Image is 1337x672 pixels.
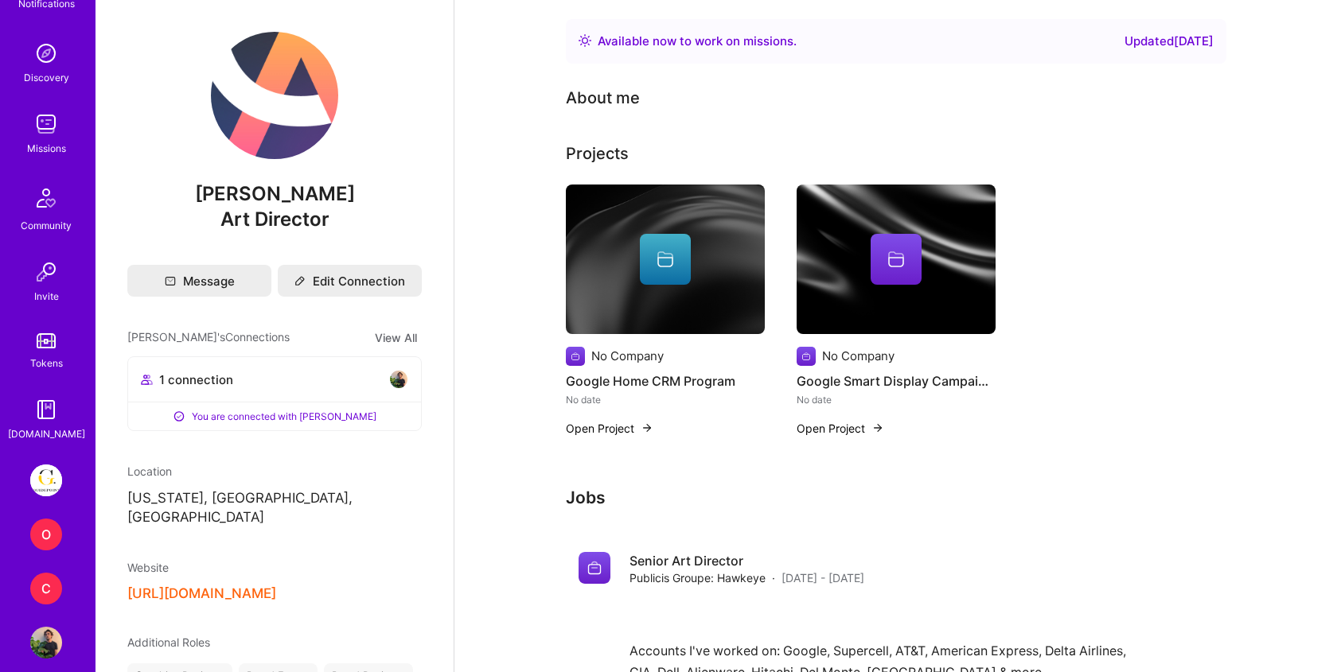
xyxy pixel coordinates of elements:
i: icon ConnectedPositive [173,410,185,423]
img: Guidepoint: Client Platform [30,464,62,496]
div: Invite [34,288,59,305]
img: Community [27,179,65,217]
div: Community [21,217,72,234]
button: Edit Connection [278,265,422,297]
img: teamwork [30,108,62,140]
div: C [30,573,62,604]
div: No date [566,391,765,408]
img: arrow-right [641,421,653,434]
i: icon Collaborator [141,374,153,386]
a: Guidepoint: Client Platform [26,464,66,496]
img: tokens [37,333,56,348]
div: O [30,519,62,550]
img: discovery [30,37,62,69]
div: No date [797,391,996,408]
img: Availability [579,34,591,47]
i: icon Mail [165,275,176,286]
button: 1 connectionavatarYou are connected with [PERSON_NAME] [127,356,422,431]
span: 1 connection [159,371,233,388]
div: Discovery [24,69,69,86]
img: cover [797,185,996,334]
img: Invite [30,256,62,288]
img: avatar [389,370,408,389]
span: Additional Roles [127,635,210,649]
div: No Company [822,348,895,364]
div: Location [127,463,422,480]
button: Open Project [797,420,884,437]
h4: Senior Art Director [630,552,864,569]
div: About me [566,86,640,110]
span: Art Director [220,208,329,231]
a: User Avatar [26,627,66,658]
div: No Company [591,348,664,364]
button: Open Project [566,420,653,437]
img: User Avatar [30,627,62,658]
span: [DATE] - [DATE] [782,569,864,586]
a: O [26,519,66,550]
span: · [772,569,775,586]
img: Company logo [566,347,585,366]
h4: Google Smart Display Campaigns [797,371,996,391]
button: View All [370,328,422,347]
h3: Jobs [566,487,1226,507]
button: [URL][DOMAIN_NAME] [127,585,276,602]
div: [DOMAIN_NAME] [8,425,85,442]
span: [PERSON_NAME] [127,182,422,206]
a: C [26,573,66,604]
div: Tokens [30,355,63,371]
img: Company logo [579,552,610,584]
div: Updated [DATE] [1125,32,1214,51]
img: Company logo [797,347,816,366]
img: arrow-right [871,421,884,434]
div: Projects [566,142,629,165]
div: Available now to work on missions . [598,32,797,51]
img: cover [566,185,765,334]
img: guide book [30,394,62,425]
div: Missions [27,140,66,157]
span: Publicis Groupe: Hawkeye [630,569,766,586]
i: icon Edit [294,275,306,286]
span: [PERSON_NAME]'s Connections [127,328,290,347]
p: [US_STATE], [GEOGRAPHIC_DATA], [GEOGRAPHIC_DATA] [127,489,422,527]
span: Website [127,561,169,574]
span: You are connected with [PERSON_NAME] [192,408,376,425]
button: Message [127,265,271,297]
h4: Google Home CRM Program [566,371,765,391]
img: User Avatar [211,32,338,159]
